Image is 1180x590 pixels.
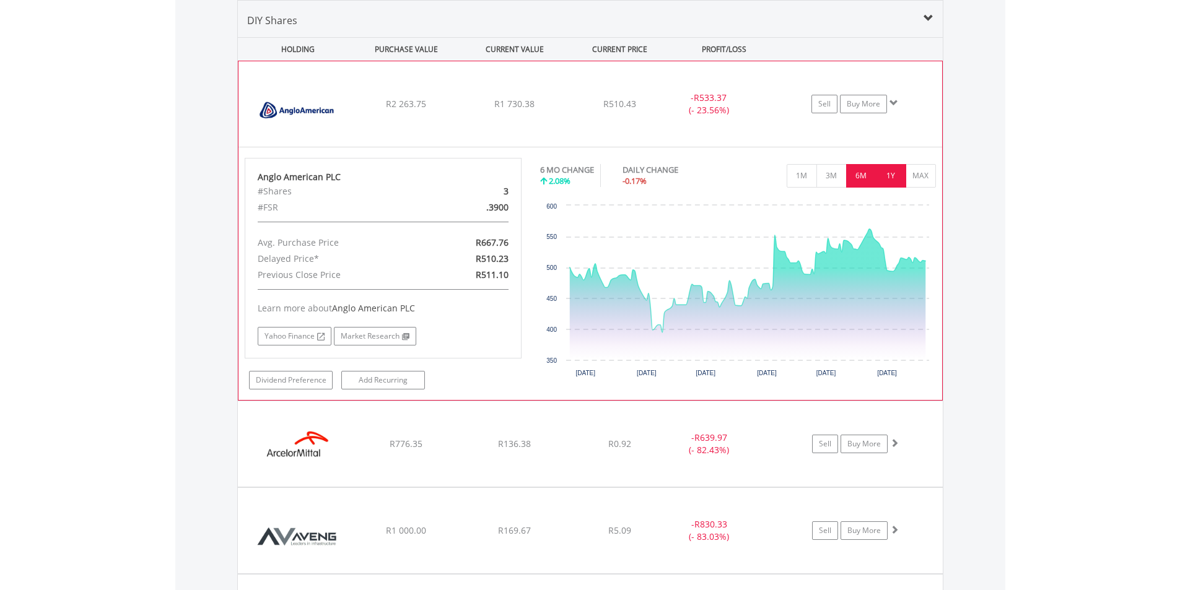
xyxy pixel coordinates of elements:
span: R776.35 [390,438,422,449]
span: R511.10 [476,269,509,280]
text: [DATE] [816,370,836,376]
a: Sell [812,435,838,453]
a: Market Research [334,327,416,345]
div: .3900 [428,199,518,215]
button: 1M [787,164,817,188]
div: #FSR [248,199,428,215]
span: DIY Shares [247,14,297,27]
text: [DATE] [637,370,657,376]
div: Delayed Price* [248,251,428,267]
span: R667.76 [476,236,509,248]
a: Buy More [841,435,888,453]
div: Previous Close Price [248,267,428,283]
div: PROFIT/LOSS [671,38,777,61]
span: R2 263.75 [386,98,426,110]
img: EQU.ZA.ACL.png [244,417,351,484]
a: Yahoo Finance [258,327,331,345]
text: 500 [546,264,557,271]
div: #Shares [248,183,428,199]
div: Learn more about [258,302,509,315]
div: DAILY CHANGE [623,164,722,176]
div: - (- 83.03%) [663,518,756,543]
span: R510.43 [603,98,636,110]
button: 6M [846,164,876,188]
a: Dividend Preference [249,371,333,389]
svg: Interactive chart [540,199,935,385]
span: R533.37 [694,92,727,103]
img: EQU.ZA.AEG.png [244,503,351,570]
span: R5.09 [608,524,631,536]
div: Avg. Purchase Price [248,235,428,251]
button: 3M [816,164,847,188]
span: R1 000.00 [386,524,426,536]
span: R169.67 [498,524,531,536]
div: 3 [428,183,518,199]
div: Anglo American PLC [258,171,509,183]
div: 6 MO CHANGE [540,164,594,176]
div: - (- 23.56%) [662,92,755,116]
a: Sell [812,521,838,540]
span: R639.97 [694,432,727,443]
span: R136.38 [498,438,531,449]
div: CURRENT PRICE [570,38,668,61]
span: R830.33 [694,518,727,530]
text: [DATE] [575,370,595,376]
a: Add Recurring [341,371,425,389]
text: 400 [546,326,557,333]
span: R0.92 [608,438,631,449]
span: R510.23 [476,253,509,264]
text: 450 [546,295,557,302]
span: -0.17% [623,175,647,186]
span: 2.08% [549,175,570,186]
span: Anglo American PLC [332,302,415,314]
div: HOLDING [238,38,351,61]
text: [DATE] [877,370,897,376]
a: Sell [811,95,837,113]
a: Buy More [841,521,888,540]
a: Buy More [840,95,887,113]
text: [DATE] [757,370,777,376]
text: 550 [546,233,557,240]
img: EQU.ZA.AGL.png [245,77,351,144]
text: 350 [546,357,557,364]
div: PURCHASE VALUE [354,38,460,61]
button: MAX [906,164,936,188]
span: R1 730.38 [494,98,535,110]
div: - (- 82.43%) [663,432,756,456]
text: 600 [546,203,557,210]
div: CURRENT VALUE [462,38,568,61]
button: 1Y [876,164,906,188]
text: [DATE] [696,370,716,376]
div: Chart. Highcharts interactive chart. [540,199,936,385]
